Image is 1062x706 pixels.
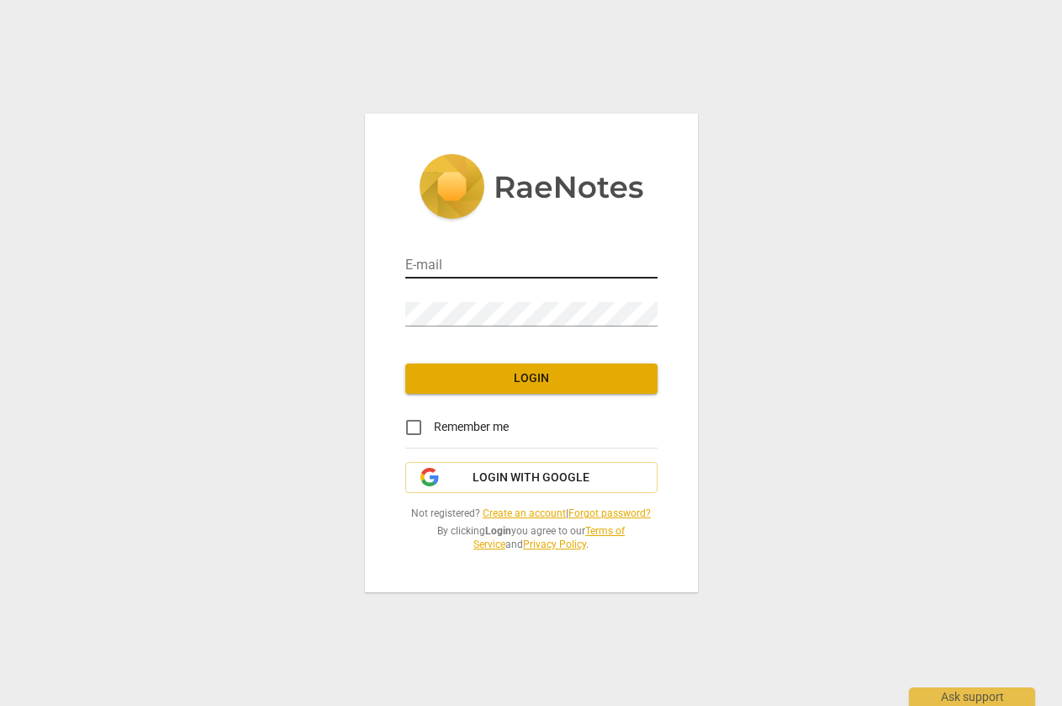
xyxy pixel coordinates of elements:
[405,507,658,521] span: Not registered? |
[523,539,586,550] a: Privacy Policy
[419,154,644,223] img: 5ac2273c67554f335776073100b6d88f.svg
[405,462,658,494] button: Login with Google
[568,507,651,519] a: Forgot password?
[909,687,1035,706] div: Ask support
[405,524,658,552] span: By clicking you agree to our and .
[434,418,509,436] span: Remember me
[483,507,566,519] a: Create an account
[473,470,589,486] span: Login with Google
[419,370,644,387] span: Login
[485,525,511,537] b: Login
[405,364,658,394] button: Login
